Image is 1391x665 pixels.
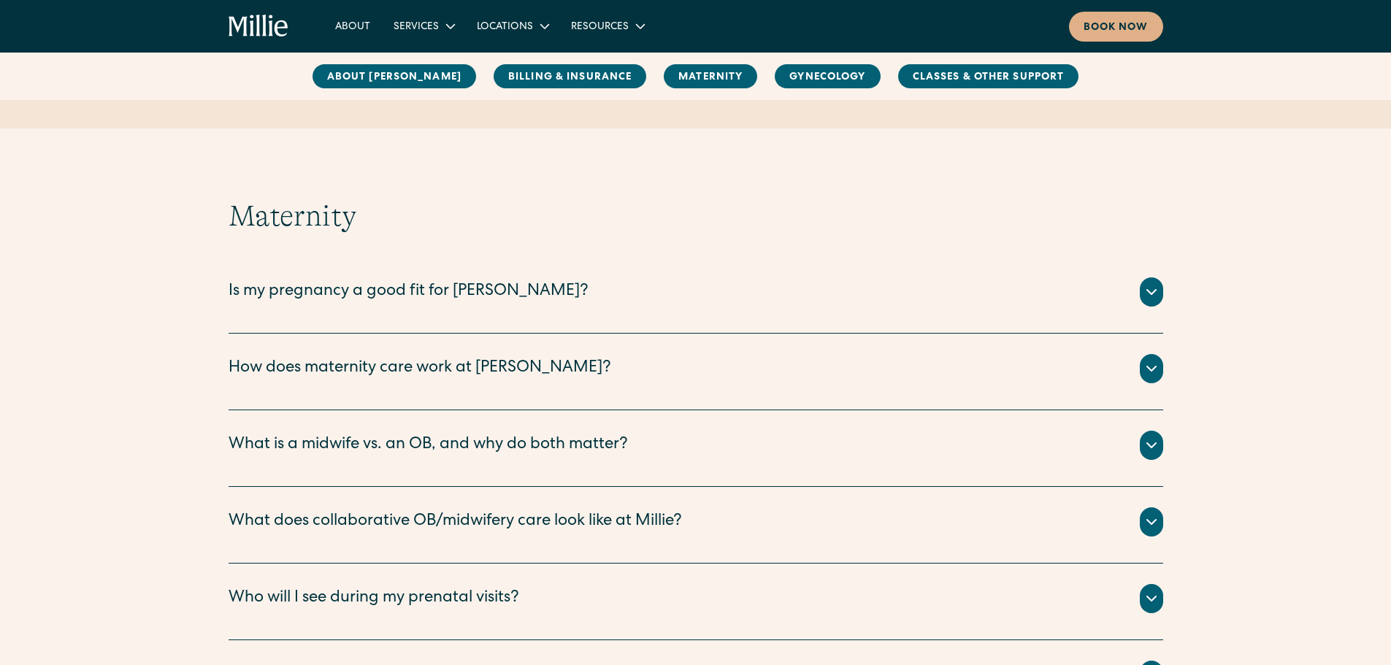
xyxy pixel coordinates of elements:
[477,20,533,35] div: Locations
[465,14,559,38] div: Locations
[313,64,476,88] a: About [PERSON_NAME]
[229,434,628,458] div: What is a midwife vs. an OB, and why do both matter?
[323,14,382,38] a: About
[1084,20,1149,36] div: Book now
[229,280,589,304] div: Is my pregnancy a good fit for [PERSON_NAME]?
[382,14,465,38] div: Services
[229,357,611,381] div: How does maternity care work at [PERSON_NAME]?
[494,64,646,88] a: Billing & Insurance
[229,199,1163,234] h2: Maternity
[229,15,289,38] a: home
[664,64,757,88] a: MAternity
[571,20,629,35] div: Resources
[229,587,519,611] div: Who will I see during my prenatal visits?
[1069,12,1163,42] a: Book now
[559,14,655,38] div: Resources
[898,64,1079,88] a: Classes & Other Support
[775,64,880,88] a: Gynecology
[229,510,682,534] div: What does collaborative OB/midwifery care look like at Millie?
[394,20,439,35] div: Services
